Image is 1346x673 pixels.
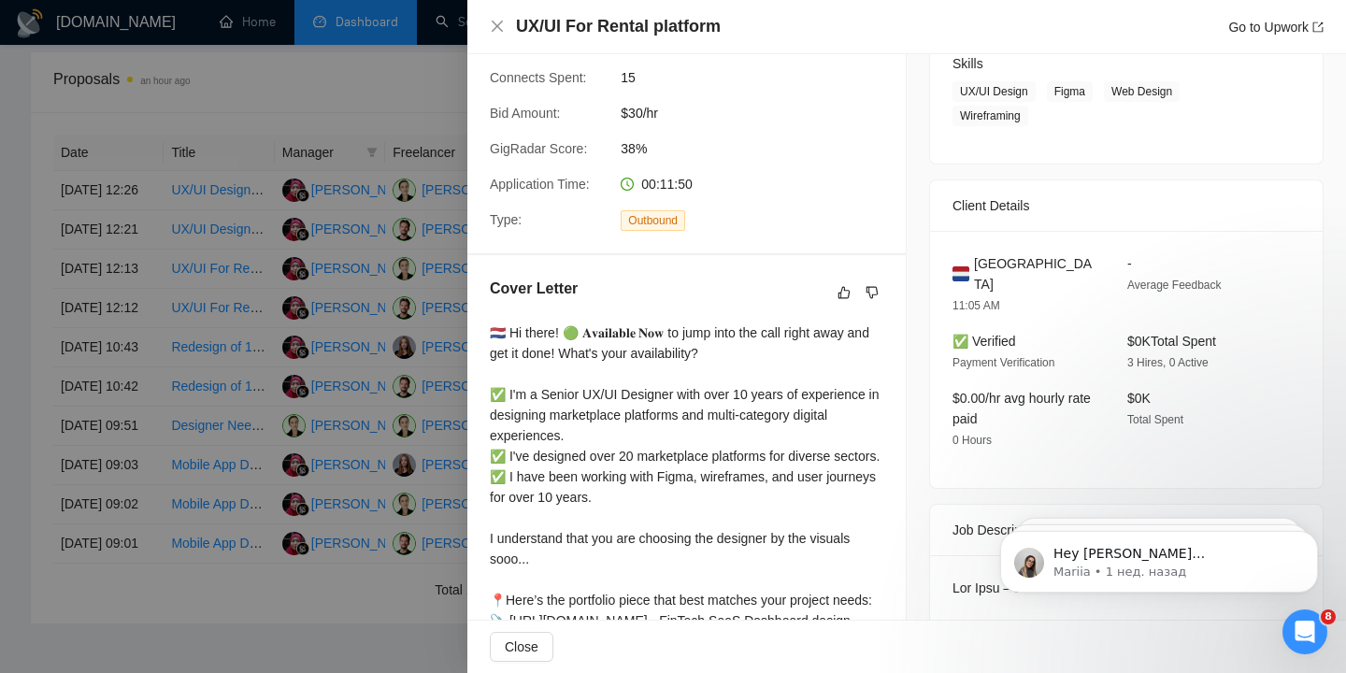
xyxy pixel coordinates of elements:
a: Go to Upworkexport [1228,20,1324,35]
span: Payment Verification [952,356,1054,369]
iframe: Intercom notifications сообщение [972,492,1346,623]
span: 0 Hours [952,434,992,447]
span: Bid Amount: [490,106,561,121]
span: Outbound [621,210,685,231]
span: Application Time: [490,177,590,192]
span: export [1312,21,1324,33]
span: [GEOGRAPHIC_DATA] [974,253,1097,294]
img: 🇳🇱 [952,264,969,284]
span: Figma [1047,81,1093,102]
span: $0K Total Spent [1127,334,1216,349]
span: Connects Spent: [490,70,587,85]
span: clock-circle [621,178,634,191]
button: dislike [861,281,883,304]
span: 15 [621,67,901,88]
span: Wireframing [952,106,1028,126]
span: Web Design [1104,81,1180,102]
span: Close [505,637,538,657]
button: Close [490,19,505,35]
span: close [490,19,505,34]
span: 00:11:50 [641,177,693,192]
span: Hey [PERSON_NAME][EMAIL_ADDRESS][DOMAIN_NAME], Looks like your Upwork agency [PERSON_NAME] Design... [81,54,319,366]
span: like [838,285,851,300]
div: Client Details [952,180,1300,231]
span: $30/hr [621,103,901,123]
span: 3 Hires, 0 Active [1127,356,1209,369]
span: $0K [1127,391,1151,406]
span: Skills [952,56,983,71]
span: dislike [866,285,879,300]
span: 11:05 AM [952,299,1000,312]
span: ✅ Verified [952,334,1016,349]
span: UX/UI Design [952,81,1036,102]
button: Close [490,632,553,662]
button: like [833,281,855,304]
span: 8 [1321,609,1336,624]
span: - [1127,256,1132,271]
h5: Cover Letter [490,278,578,300]
span: Average Feedback [1127,279,1222,292]
span: Type: [490,212,522,227]
span: Total Spent [1127,413,1183,426]
p: Message from Mariia, sent 1 нед. назад [81,72,322,89]
span: $0.00/hr avg hourly rate paid [952,391,1091,426]
div: Job Description [952,505,1300,555]
iframe: Intercom live chat [1282,609,1327,654]
span: GigRadar Score: [490,141,587,156]
span: 38% [621,138,901,159]
h4: UX/UI For Rental platform [516,15,721,38]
